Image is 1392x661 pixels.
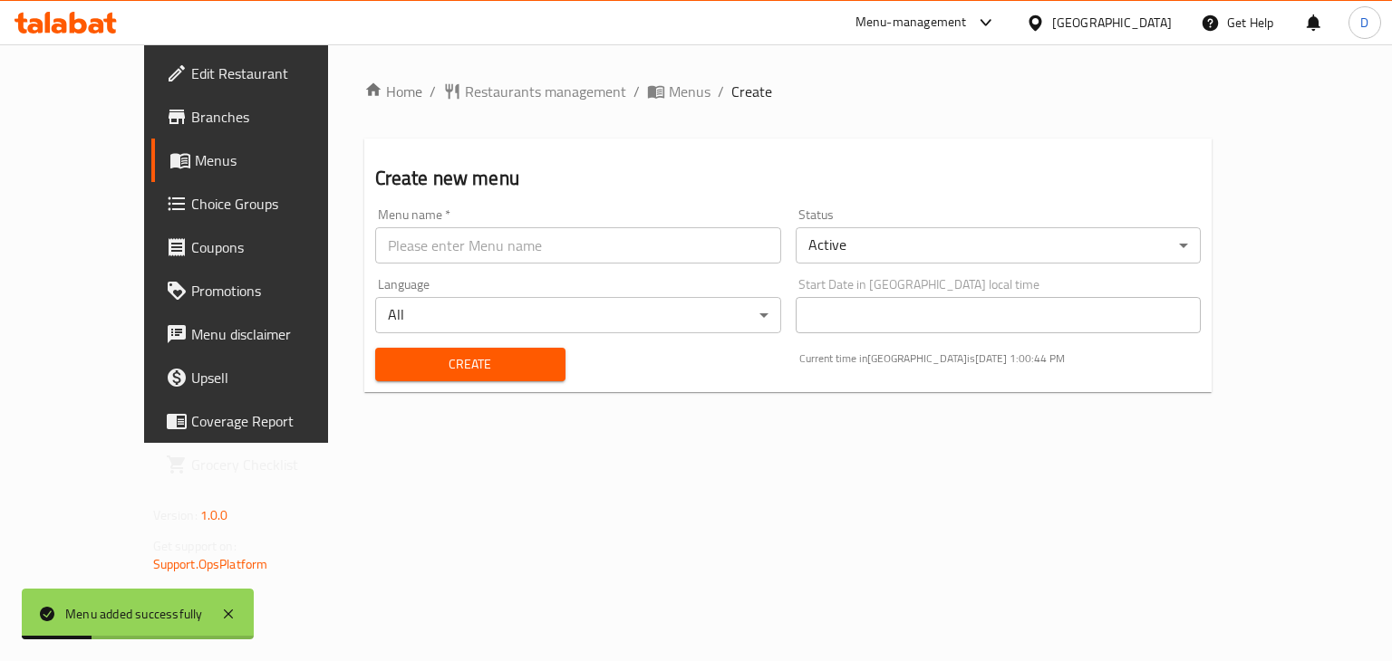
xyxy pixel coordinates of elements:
span: Get support on: [153,534,237,558]
span: Upsell [191,367,362,388]
span: Branches [191,106,362,128]
span: Edit Restaurant [191,62,362,84]
span: Grocery Checklist [191,454,362,475]
a: Grocery Checklist [151,443,377,486]
a: Edit Restaurant [151,52,377,95]
a: Restaurants management [443,81,626,102]
a: Branches [151,95,377,139]
a: Support.OpsPlatform [153,552,268,576]
div: All [375,297,781,333]
li: / [718,81,724,102]
a: Menus [151,139,377,182]
a: Menus [647,81,710,102]
span: Restaurants management [465,81,626,102]
span: Coverage Report [191,410,362,432]
p: Current time in [GEOGRAPHIC_DATA] is [DATE] 1:00:44 PM [799,350,1202,367]
span: Create [731,81,772,102]
span: Promotions [191,280,362,302]
nav: breadcrumb [364,81,1213,102]
li: / [633,81,640,102]
span: Choice Groups [191,193,362,215]
div: [GEOGRAPHIC_DATA] [1052,13,1172,33]
span: Menus [195,149,362,171]
span: 1.0.0 [200,503,228,527]
a: Coverage Report [151,399,377,443]
span: Menus [669,81,710,102]
div: Active [796,227,1202,263]
a: Coupons [151,225,377,269]
li: / [430,81,436,102]
input: Please enter Menu name [375,227,781,263]
div: Menu added successfully [65,604,203,624]
span: Version: [153,503,198,527]
button: Create [375,348,565,381]
a: Choice Groups [151,182,377,225]
span: Coupons [191,236,362,258]
a: Home [364,81,422,102]
h2: Create new menu [375,165,1202,192]
span: Menu disclaimer [191,323,362,345]
a: Upsell [151,356,377,399]
div: Menu-management [855,12,967,34]
a: Menu disclaimer [151,312,377,356]
a: Promotions [151,269,377,312]
span: D [1360,13,1368,33]
span: Create [390,353,551,376]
